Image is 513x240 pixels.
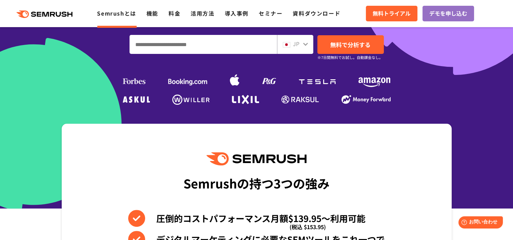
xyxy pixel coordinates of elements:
[259,9,282,17] a: セミナー
[169,9,180,17] a: 料金
[429,9,467,18] span: デモを申し込む
[453,214,506,233] iframe: Help widget launcher
[422,6,474,21] a: デモを申し込む
[225,9,249,17] a: 導入事例
[317,35,384,54] a: 無料で分析する
[130,35,277,54] input: ドメイン、キーワードまたはURLを入力してください
[146,9,158,17] a: 機能
[206,152,306,165] img: Semrush
[373,9,411,18] span: 無料トライアル
[317,54,383,61] small: ※7日間無料でお試し。自動課金なし。
[191,9,214,17] a: 活用方法
[183,171,330,196] div: Semrushの持つ3つの強み
[293,40,299,48] span: JP
[97,9,136,17] a: Semrushとは
[290,218,326,235] span: (税込 $153.95)
[330,40,371,49] span: 無料で分析する
[293,9,340,17] a: 資料ダウンロード
[128,210,385,227] li: 圧倒的コストパフォーマンス月額$139.95〜利用可能
[366,6,417,21] a: 無料トライアル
